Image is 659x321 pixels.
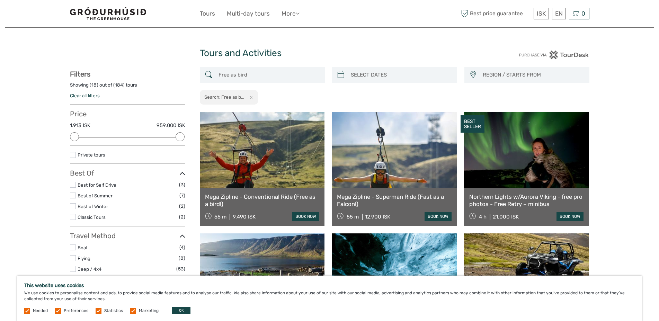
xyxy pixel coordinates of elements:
[70,93,100,98] a: Clear all filters
[200,9,215,19] a: Tours
[91,82,97,88] label: 18
[556,212,584,221] a: book now
[80,11,88,19] button: Open LiveChat chat widget
[204,94,244,100] h2: Search: Free as b...
[214,214,226,220] span: 55 m
[179,191,185,199] span: (7)
[70,82,185,92] div: Showing ( ) out of ( ) tours
[227,9,270,19] a: Multi-day tours
[480,69,586,81] button: REGION / STARTS FROM
[179,213,185,221] span: (2)
[519,51,589,59] img: PurchaseViaTourDesk.png
[139,308,159,314] label: Marketing
[580,10,586,17] span: 0
[292,212,319,221] a: book now
[176,265,185,273] span: (53)
[245,93,255,101] button: x
[179,243,185,251] span: (4)
[537,10,546,17] span: ISK
[70,169,185,177] h3: Best Of
[10,12,78,18] p: We're away right now. Please check back later!
[469,193,584,207] a: Northern Lights w/Aurora Viking - free pro photos - Free Retry – minibus
[104,308,123,314] label: Statistics
[78,204,108,209] a: Best of Winter
[78,266,101,272] a: Jeep / 4x4
[347,214,359,220] span: 55 m
[78,152,105,158] a: Private tours
[233,214,256,220] div: 9.490 ISK
[461,115,484,133] div: BEST SELLER
[115,82,123,88] label: 184
[179,254,185,262] span: (8)
[33,308,48,314] label: Needed
[64,308,88,314] label: Preferences
[70,7,146,20] img: 1578-341a38b5-ce05-4595-9f3d-b8aa3718a0b3_logo_small.jpg
[425,212,452,221] a: book now
[337,193,452,207] a: Mega Zipline - Superman Ride (Fast as a Falcon!)
[78,182,116,188] a: Best for Self Drive
[78,256,90,261] a: Flying
[70,122,90,129] label: 1.913 ISK
[172,307,190,314] button: OK
[205,193,320,207] a: Mega Zipline - Conventional Ride (Free as a bird!)
[17,276,642,321] div: We use cookies to personalise content and ads, to provide social media features and to analyse ou...
[200,48,460,59] h1: Tours and Activities
[479,214,487,220] span: 4 h
[282,9,300,19] a: More
[78,193,113,198] a: Best of Summer
[552,8,566,19] div: EN
[70,110,185,118] h3: Price
[365,214,390,220] div: 12.900 ISK
[493,214,519,220] div: 21.000 ISK
[70,70,90,78] strong: Filters
[179,181,185,189] span: (3)
[348,69,454,81] input: SELECT DATES
[78,214,106,220] a: Classic Tours
[179,202,185,210] span: (2)
[24,283,635,288] h5: This website uses cookies
[460,8,532,19] span: Best price guarantee
[216,69,321,81] input: SEARCH
[70,232,185,240] h3: Travel Method
[78,245,88,250] a: Boat
[157,122,185,129] label: 959.000 ISK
